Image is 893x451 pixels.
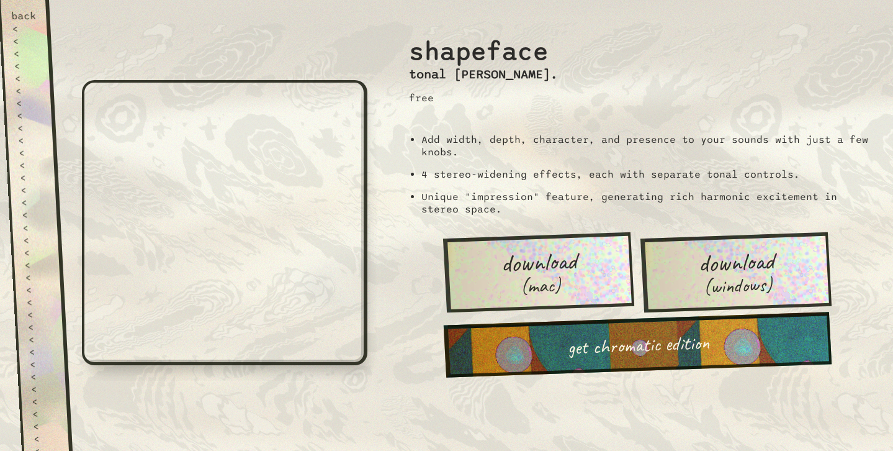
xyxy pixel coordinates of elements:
[421,168,878,181] li: 4 stereo-widening effects, each with separate tonal controls.
[16,97,41,109] div: <
[29,345,54,358] div: <
[500,248,577,276] span: download
[12,22,37,35] div: <
[19,171,45,184] div: <
[698,248,775,276] span: download
[702,274,773,297] span: (windows)
[25,283,51,296] div: <
[26,296,52,308] div: <
[24,258,50,271] div: <
[82,80,367,365] iframe: shapeface
[30,383,56,395] div: <
[443,232,635,312] a: download (mac)
[19,159,44,171] div: <
[20,184,45,196] div: <
[421,191,878,216] li: Unique "impression" feature, generating rich harmonic excitement in stereo space.
[22,221,48,234] div: <
[14,72,40,84] div: <
[409,92,558,104] p: free
[32,420,58,432] div: <
[11,10,37,22] div: back
[30,370,55,383] div: <
[409,67,558,82] h3: tonal [PERSON_NAME].
[640,232,832,312] a: download (windows)
[14,60,39,72] div: <
[16,109,42,122] div: <
[18,147,43,159] div: <
[421,134,878,158] li: Add width, depth, character, and presence to your sounds with just a few knobs.
[33,432,58,445] div: <
[519,275,561,297] span: (mac)
[32,408,57,420] div: <
[22,209,47,221] div: <
[13,47,38,60] div: <
[12,35,38,47] div: <
[25,271,50,283] div: <
[27,308,52,321] div: <
[28,333,53,345] div: <
[17,122,42,134] div: <
[24,246,49,258] div: <
[27,321,53,333] div: <
[23,234,48,246] div: <
[15,84,40,97] div: <
[29,358,55,370] div: <
[409,22,558,67] h2: shapeface
[17,134,43,147] div: <
[444,312,832,378] a: get chromatic edition
[21,196,47,209] div: <
[31,395,56,408] div: <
